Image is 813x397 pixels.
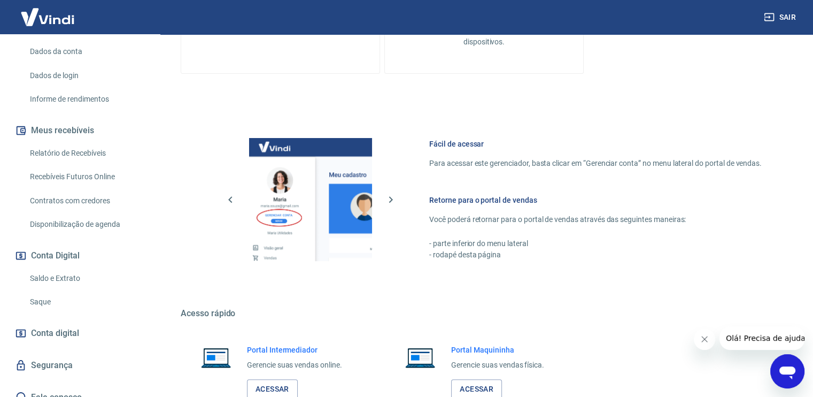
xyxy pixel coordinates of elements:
[770,354,804,388] iframe: Botão para abrir a janela de mensagens
[26,213,147,235] a: Disponibilização de agenda
[193,345,238,370] img: Imagem de um notebook aberto
[26,268,147,289] a: Saldo e Extrato
[13,322,147,345] a: Conta digital
[429,158,762,169] p: Para acessar este gerenciador, basta clicar em “Gerenciar conta” no menu lateral do portal de ven...
[451,360,544,371] p: Gerencie suas vendas física.
[6,7,90,16] span: Olá! Precisa de ajuda?
[26,166,147,188] a: Recebíveis Futuros Online
[762,7,800,27] button: Sair
[429,195,762,205] h6: Retorne para o portal de vendas
[398,345,443,370] img: Imagem de um notebook aberto
[429,238,762,249] p: - parte inferior do menu lateral
[31,326,79,341] span: Conta digital
[26,41,147,63] a: Dados da conta
[13,244,147,268] button: Conta Digital
[451,345,544,355] h6: Portal Maquininha
[26,142,147,164] a: Relatório de Recebíveis
[26,291,147,313] a: Saque
[694,329,715,350] iframe: Fechar mensagem
[429,249,762,261] p: - rodapé desta página
[181,308,787,319] h5: Acesso rápido
[247,345,342,355] h6: Portal Intermediador
[429,214,762,225] p: Você poderá retornar para o portal de vendas através das seguintes maneiras:
[13,1,82,33] img: Vindi
[429,139,762,149] h6: Fácil de acessar
[26,190,147,212] a: Contratos com credores
[13,119,147,142] button: Meus recebíveis
[26,65,147,87] a: Dados de login
[247,360,342,371] p: Gerencie suas vendas online.
[13,354,147,377] a: Segurança
[249,138,372,261] img: Imagem da dashboard mostrando o botão de gerenciar conta na sidebar no lado esquerdo
[719,326,804,350] iframe: Mensagem da empresa
[26,88,147,110] a: Informe de rendimentos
